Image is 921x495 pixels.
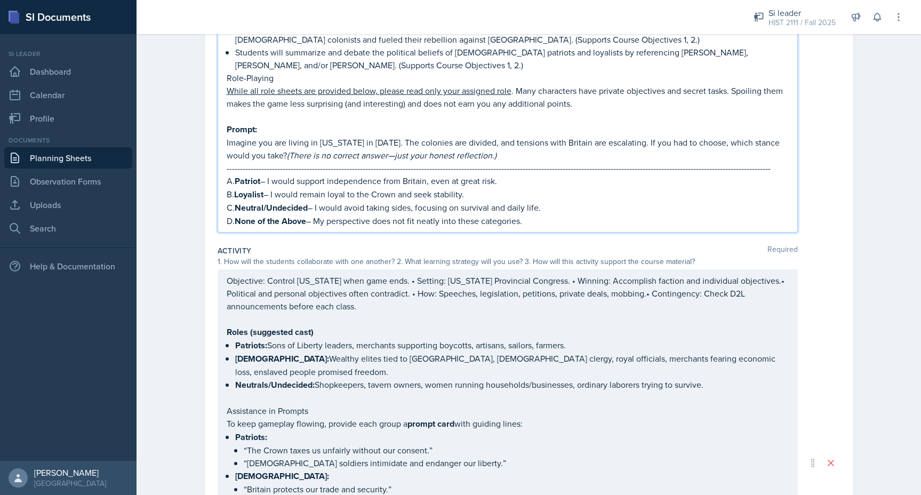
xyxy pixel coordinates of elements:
p: Objective: Control [US_STATE] when game ends. • Setting: [US_STATE] Provincial Congress. • Winnin... [227,274,789,313]
a: Uploads [4,194,132,215]
strong: None of the Above [235,215,306,227]
p: Students will summarize and debate the political beliefs of [DEMOGRAPHIC_DATA] patriots and loyal... [235,46,789,71]
a: Search [4,218,132,239]
div: Si leader [4,49,132,59]
div: HIST 2111 / Fall 2025 [768,17,836,28]
strong: Loyalist [234,188,263,201]
p: A. – I would support independence from Britain, even at great risk. [227,174,789,188]
p: “The Crown taxes us unfairly without our consent.” [244,444,789,457]
a: Planning Sheets [4,147,132,169]
strong: [DEMOGRAPHIC_DATA]: [235,470,329,482]
p: Imagine you are living in [US_STATE] in [DATE]. The colonies are divided, and tensions with Brita... [227,136,789,162]
strong: Neutrals/Undecided: [235,379,315,391]
p: Assistance in Prompts [227,404,789,417]
a: Dashboard [4,61,132,82]
em: (There is no correct answer—just your honest reflection.) [287,149,496,161]
div: 1. How will the students collaborate with one another? 2. What learning strategy will you use? 3.... [218,256,798,267]
strong: Patriots: [235,339,267,352]
p: Wealthy elites tied to [GEOGRAPHIC_DATA], [DEMOGRAPHIC_DATA] clergy, royal officials, merchants f... [235,352,789,378]
div: [GEOGRAPHIC_DATA] [34,478,106,489]
a: Calendar [4,84,132,106]
a: Profile [4,108,132,129]
p: Sons of Liberty leaders, merchants supporting boycotts, artisans, sailors, farmers. [235,339,789,352]
div: Help & Documentation [4,256,132,277]
p: To keep gameplay flowing, provide each group a with guiding lines: [227,417,789,430]
strong: Roles (suggested cast) [227,326,314,338]
p: -------------------------------------------------------------------------------------------------... [227,162,789,174]
div: Documents [4,135,132,145]
div: Si leader [768,6,836,19]
strong: Patriots: [235,431,267,443]
strong: Patriot [235,175,260,187]
p: . Many characters have private objectives and secret tasks. Spoiling them makes the game less sur... [227,84,789,110]
strong: [DEMOGRAPHIC_DATA]: [235,353,329,365]
label: Activity [218,245,252,256]
span: Required [767,245,798,256]
p: Role-Playing [227,71,789,84]
a: Observation Forms [4,171,132,192]
strong: Neutral/Undecided [235,202,308,214]
strong: prompt card [407,418,454,430]
p: D. – My perspective does not fit neatly into these categories. [227,214,789,228]
u: While all role sheets are provided below, please read only your assigned role [227,85,511,97]
p: “[DEMOGRAPHIC_DATA] soldiers intimidate and endanger our liberty.” [244,457,789,469]
p: B. – I would remain loyal to the Crown and seek stability. [227,188,789,201]
strong: Prompt: [227,123,257,135]
p: C. – I would avoid taking sides, focusing on survival and daily life. [227,201,789,214]
p: Shopkeepers, tavern owners, women running households/businesses, ordinary laborers trying to surv... [235,378,789,392]
div: [PERSON_NAME] [34,467,106,478]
